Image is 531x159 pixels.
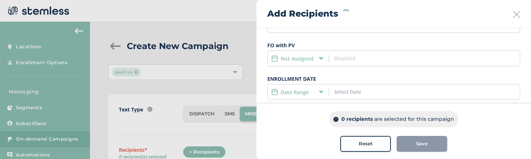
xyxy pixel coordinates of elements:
[267,75,520,83] label: ENROLLMENT DATE
[281,55,314,62] label: Not Assigned
[267,7,338,20] h2: Add Recipients
[340,136,391,152] button: Reset
[341,115,373,123] p: 0 recipients
[281,88,309,96] label: Date Range
[334,88,400,96] input: Select Date
[359,140,373,147] span: Reset
[374,115,454,123] p: are selected for this campaign
[267,41,520,49] label: FO with PV
[333,117,338,122] img: icon-info-dark-48f6c5f3.svg
[495,124,531,159] iframe: Chat Widget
